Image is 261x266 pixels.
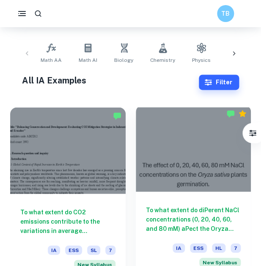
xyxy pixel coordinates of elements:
span: IA [173,243,185,252]
h6: To what extent do diPerent NaCl concentrations (0, 20, 40, 60, and 80 mM) aPect the Oryza sativa ... [146,205,241,233]
span: Math AA [41,56,62,64]
img: Marked [226,109,235,118]
span: ESS [190,243,207,252]
h1: All IA Examples [22,74,198,87]
span: SL [87,245,100,255]
h6: To what extent do CO2 emissions contribute to the variations in average temperatures in [GEOGRAPH... [20,207,115,235]
span: IA [48,245,60,255]
button: Filter [244,125,261,141]
div: Premium [238,109,247,118]
span: Biology [114,56,133,64]
h6: TB [221,9,231,18]
span: ESS [65,245,82,255]
img: Marked [113,111,121,120]
span: Math AI [79,56,97,64]
button: TB [217,5,234,22]
button: Filter [199,75,239,90]
span: Physics [192,56,211,64]
span: HL [212,243,225,252]
span: 7 [105,245,115,255]
span: Chemistry [150,56,175,64]
span: 7 [231,243,241,252]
